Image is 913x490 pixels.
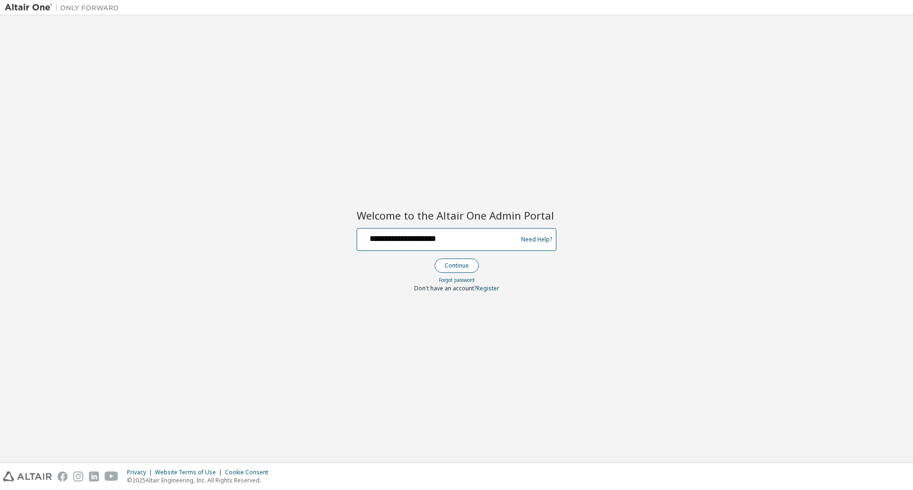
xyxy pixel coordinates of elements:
[225,469,274,476] div: Cookie Consent
[5,3,124,12] img: Altair One
[439,277,475,283] a: Forgot password
[58,471,68,481] img: facebook.svg
[3,471,52,481] img: altair_logo.svg
[127,476,274,484] p: © 2025 Altair Engineering, Inc. All Rights Reserved.
[414,284,476,292] span: Don't have an account?
[105,471,118,481] img: youtube.svg
[127,469,155,476] div: Privacy
[357,209,556,222] h2: Welcome to the Altair One Admin Portal
[155,469,225,476] div: Website Terms of Use
[476,284,499,292] a: Register
[435,259,479,273] button: Continue
[521,239,552,240] a: Need Help?
[73,471,83,481] img: instagram.svg
[89,471,99,481] img: linkedin.svg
